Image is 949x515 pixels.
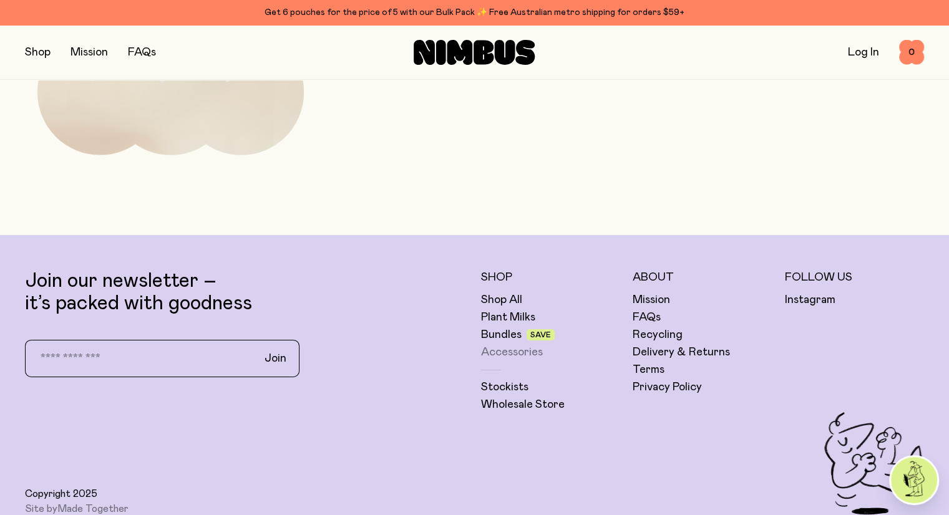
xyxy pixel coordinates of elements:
[633,270,772,285] h5: About
[633,345,730,360] a: Delivery & Returns
[633,380,702,395] a: Privacy Policy
[481,327,522,342] a: Bundles
[25,503,129,515] span: Site by
[71,47,108,58] a: Mission
[481,345,543,360] a: Accessories
[265,351,286,366] span: Join
[25,5,924,20] div: Get 6 pouches for the price of 5 with our Bulk Pack ✨ Free Australian metro shipping for orders $59+
[25,488,97,500] span: Copyright 2025
[481,380,528,395] a: Stockists
[785,292,835,307] a: Instagram
[633,327,683,342] a: Recycling
[633,292,670,307] a: Mission
[633,362,664,377] a: Terms
[481,292,522,307] a: Shop All
[128,47,156,58] a: FAQs
[25,270,469,315] p: Join our newsletter – it’s packed with goodness
[481,310,535,325] a: Plant Milks
[255,345,296,372] button: Join
[899,40,924,65] button: 0
[785,270,925,285] h5: Follow Us
[530,331,551,339] span: Save
[891,457,937,503] img: agent
[848,47,879,58] a: Log In
[481,397,565,412] a: Wholesale Store
[57,504,129,514] a: Made Together
[633,310,661,325] a: FAQs
[481,270,621,285] h5: Shop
